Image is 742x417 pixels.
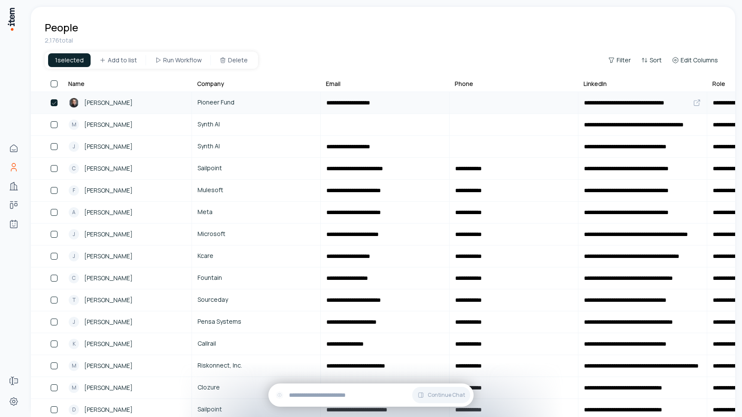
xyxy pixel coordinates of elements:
[64,114,191,135] a: M[PERSON_NAME]
[5,215,22,233] a: Agents
[69,295,79,305] div: T
[268,383,474,407] div: Continue Chat
[64,356,191,376] a: M[PERSON_NAME]
[198,251,315,261] span: Kcare
[45,36,721,45] div: 2,176 total
[5,178,22,195] a: Companies
[617,56,631,64] span: Filter
[198,163,315,173] span: Sailpoint
[712,80,725,88] div: Role
[198,339,315,348] span: Callrail
[64,377,191,398] a: M[PERSON_NAME]
[69,141,79,152] div: J
[64,158,191,179] a: C[PERSON_NAME]
[84,361,133,371] span: [PERSON_NAME]
[84,405,133,414] span: [PERSON_NAME]
[198,207,315,217] span: Meta
[198,405,315,414] span: Sailpoint
[198,185,315,195] span: Mulesoft
[69,383,79,393] div: M
[64,334,191,354] a: K[PERSON_NAME]
[64,202,191,223] a: A[PERSON_NAME]
[64,224,191,245] a: J[PERSON_NAME]
[412,387,470,403] button: Continue Chat
[84,186,133,195] span: [PERSON_NAME]
[192,312,320,332] a: Pensa Systems
[192,114,320,135] a: Synth AI
[84,339,133,349] span: [PERSON_NAME]
[69,207,79,218] div: A
[69,120,79,130] div: M
[192,92,320,113] a: Pioneer Fund
[5,140,22,157] a: Home
[584,80,607,88] div: LinkedIn
[605,54,634,66] button: Filter
[84,164,133,173] span: [PERSON_NAME]
[428,392,465,399] span: Continue Chat
[84,98,133,107] span: [PERSON_NAME]
[64,290,191,310] a: T[PERSON_NAME]
[64,136,191,157] a: J[PERSON_NAME]
[192,246,320,267] a: Kcare
[198,229,315,239] span: Microsoft
[69,361,79,371] div: M
[192,158,320,179] a: Sailpoint
[84,383,133,392] span: [PERSON_NAME]
[69,229,79,239] div: J
[84,230,133,239] span: [PERSON_NAME]
[84,142,133,151] span: [PERSON_NAME]
[48,53,91,67] div: 1 selected
[198,383,315,392] span: Clozure
[198,141,315,151] span: Synth AI
[192,356,320,376] a: Riskonnect, Inc.
[638,54,665,66] button: Sort
[69,185,79,196] div: F
[64,180,191,201] a: F[PERSON_NAME]
[198,273,315,282] span: Fountain
[455,80,473,88] div: Phone
[148,53,209,67] button: Run Workflow
[84,120,133,129] span: [PERSON_NAME]
[68,80,85,88] div: Name
[69,339,79,349] div: K
[197,80,224,88] div: Company
[69,163,79,174] div: C
[5,393,22,410] a: Settings
[64,92,191,113] a: James Fong[PERSON_NAME]
[198,295,315,304] span: Sourceday
[198,98,315,107] span: Pioneer Fund
[64,312,191,332] a: J[PERSON_NAME]
[198,317,315,326] span: Pensa Systems
[213,53,255,67] button: Delete
[192,334,320,354] a: Callrail
[84,251,133,261] span: [PERSON_NAME]
[84,295,133,305] span: [PERSON_NAME]
[64,268,191,288] a: C[PERSON_NAME]
[192,377,320,398] a: Clozure
[5,372,22,389] a: Forms
[5,196,22,214] a: Deals
[192,290,320,310] a: Sourceday
[192,224,320,245] a: Microsoft
[669,54,721,66] button: Edit Columns
[650,56,662,64] span: Sort
[69,405,79,415] div: D
[681,56,718,64] span: Edit Columns
[92,53,144,67] button: Add to list
[69,98,79,108] img: James Fong
[69,273,79,283] div: C
[84,317,133,327] span: [PERSON_NAME]
[69,317,79,327] div: J
[192,136,320,157] a: Synth AI
[326,80,341,88] div: Email
[5,159,22,176] a: People
[7,7,15,31] img: Item Brain Logo
[198,120,315,129] span: Synth AI
[64,246,191,267] a: J[PERSON_NAME]
[84,273,133,283] span: [PERSON_NAME]
[45,21,78,34] h1: People
[192,268,320,288] a: Fountain
[198,361,315,370] span: Riskonnect, Inc.
[84,208,133,217] span: [PERSON_NAME]
[192,180,320,201] a: Mulesoft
